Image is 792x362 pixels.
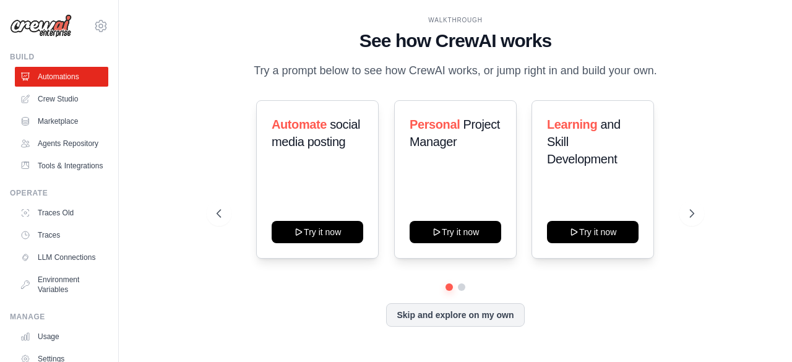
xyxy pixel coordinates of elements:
[15,89,108,109] a: Crew Studio
[15,111,108,131] a: Marketplace
[410,221,501,243] button: Try it now
[15,156,108,176] a: Tools & Integrations
[15,225,108,245] a: Traces
[272,118,360,149] span: social media posting
[10,52,108,62] div: Build
[10,14,72,38] img: Logo
[730,303,792,362] iframe: Chat Widget
[547,221,639,243] button: Try it now
[15,270,108,300] a: Environment Variables
[410,118,500,149] span: Project Manager
[386,303,524,327] button: Skip and explore on my own
[15,248,108,267] a: LLM Connections
[15,203,108,223] a: Traces Old
[272,221,363,243] button: Try it now
[15,327,108,347] a: Usage
[547,118,597,131] span: Learning
[15,67,108,87] a: Automations
[217,30,694,52] h1: See how CrewAI works
[10,312,108,322] div: Manage
[15,134,108,153] a: Agents Repository
[547,118,621,166] span: and Skill Development
[217,15,694,25] div: WALKTHROUGH
[10,188,108,198] div: Operate
[272,118,327,131] span: Automate
[247,62,663,80] p: Try a prompt below to see how CrewAI works, or jump right in and build your own.
[410,118,460,131] span: Personal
